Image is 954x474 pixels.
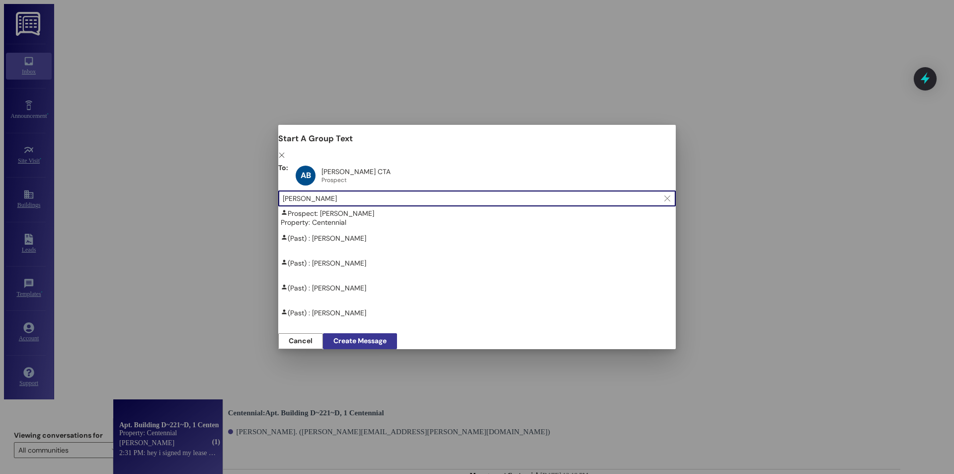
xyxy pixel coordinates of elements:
button: Cancel [278,333,323,349]
button: Clear text [659,191,675,206]
button: Create Message [323,333,397,349]
div: Prospect: [PERSON_NAME]Property: Centennial [278,209,678,234]
i:  [664,194,670,202]
input: Search for any contact or apartment [283,191,659,205]
div: [PERSON_NAME] CTA [321,167,391,176]
h3: Start A Group Text [278,133,676,144]
span: Cancel [289,336,313,346]
div: (Past) : [PERSON_NAME] [278,284,678,308]
div: Prospect [321,176,347,184]
h3: To: [278,163,288,172]
div: (Past) : [PERSON_NAME] [281,308,678,317]
span: Create Message [333,336,387,346]
div: (Past) : [PERSON_NAME] [281,234,678,243]
span: AB [301,170,311,181]
i:  [278,152,285,159]
div: Prospect: [PERSON_NAME] [281,209,678,227]
div: (Past) : [PERSON_NAME] [278,259,678,284]
div: (Past) : [PERSON_NAME] [281,284,678,292]
div: Property: Centennial [281,218,678,227]
div: (Past) : [PERSON_NAME] [278,308,678,333]
div: (Past) : [PERSON_NAME] [278,234,678,259]
div: (Past) : [PERSON_NAME] [281,259,678,268]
